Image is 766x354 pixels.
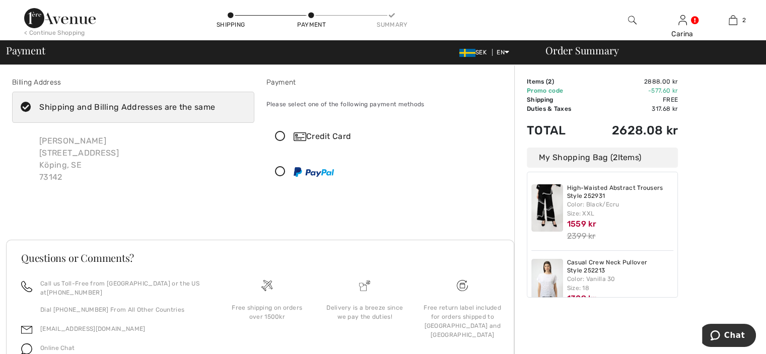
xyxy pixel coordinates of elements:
img: search the website [628,14,637,26]
span: 2 [613,153,617,162]
div: Shipping [216,20,246,29]
a: 2 [708,14,757,26]
td: Duties & Taxes [527,104,588,113]
img: 1ère Avenue [24,8,96,28]
span: 1559 kr [567,219,597,229]
div: Free return label included for orders shipped to [GEOGRAPHIC_DATA] and [GEOGRAPHIC_DATA] [422,303,503,339]
img: email [21,324,32,335]
div: Summary [377,20,407,29]
p: Call us Toll-Free from [GEOGRAPHIC_DATA] or the US at [40,279,206,297]
div: < Continue Shopping [24,28,85,37]
div: Please select one of the following payment methods [266,92,509,117]
div: Payment [296,20,326,29]
a: [EMAIL_ADDRESS][DOMAIN_NAME] [40,325,145,332]
span: Online Chat [40,344,75,351]
td: Items ( ) [527,77,588,86]
td: 2888.00 kr [588,77,678,86]
div: Credit Card [294,130,501,143]
img: My Bag [729,14,737,26]
img: Delivery is a breeze since we pay the duties! [359,280,370,291]
h3: Questions or Comments? [21,253,499,263]
div: Payment [266,77,509,88]
img: Free shipping on orders over 1500kr [457,280,468,291]
div: Delivery is a breeze since we pay the duties! [324,303,405,321]
img: Swedish Frona [459,49,475,57]
img: Free shipping on orders over 1500kr [261,280,272,291]
a: Casual Crew Neck Pullover Style 252213 [567,259,674,274]
span: 2 [742,16,746,25]
p: Dial [PHONE_NUMBER] From All Other Countries [40,305,206,314]
span: SEK [459,49,491,56]
img: High-Waisted Abstract Trousers Style 252931 [531,184,563,232]
td: -577.60 kr [588,86,678,95]
iframe: Opens a widget where you can chat to one of our agents [702,324,756,349]
td: Free [588,95,678,104]
a: High-Waisted Abstract Trousers Style 252931 [567,184,674,200]
span: 1329 kr [567,294,597,303]
img: PayPal [294,167,334,177]
img: call [21,281,32,292]
td: Shipping [527,95,588,104]
div: Billing Address [12,77,254,88]
img: Credit Card [294,132,306,141]
img: My Info [678,14,687,26]
div: Order Summary [533,45,760,55]
td: Total [527,113,588,148]
div: Carina [658,29,707,39]
a: [PHONE_NUMBER] [47,289,102,296]
div: Color: Black/Ecru Size: XXL [567,200,674,218]
img: Casual Crew Neck Pullover Style 252213 [531,259,563,306]
div: Shipping and Billing Addresses are the same [39,101,215,113]
s: 2399 kr [567,231,596,241]
td: Promo code [527,86,588,95]
td: 2628.08 kr [588,113,678,148]
a: Sign In [678,15,687,25]
span: 2 [548,78,551,85]
span: EN [497,49,509,56]
div: My Shopping Bag ( Items) [527,148,678,168]
div: [PERSON_NAME] [STREET_ADDRESS] Köping, SE 73142 [31,127,127,191]
td: 317.68 kr [588,104,678,113]
div: Color: Vanilla 30 Size: 18 [567,274,674,293]
span: Payment [6,45,45,55]
div: Free shipping on orders over 1500kr [226,303,308,321]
